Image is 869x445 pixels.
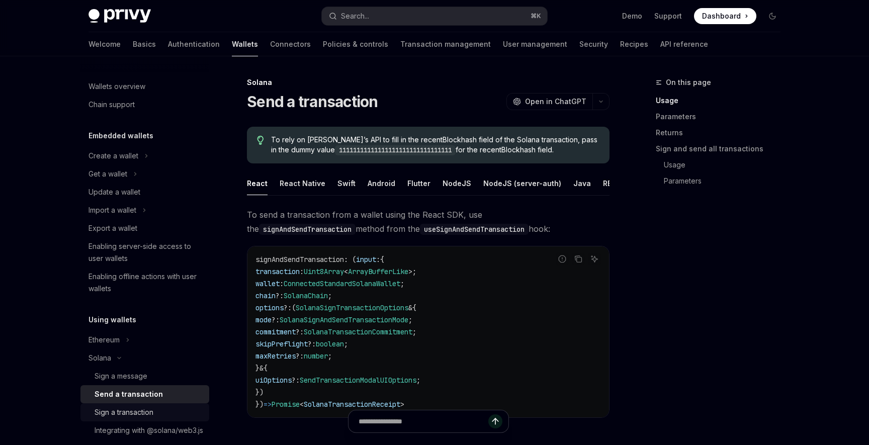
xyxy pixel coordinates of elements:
div: Update a wallet [89,186,140,198]
div: Ethereum [89,334,120,346]
span: & [408,303,412,312]
span: SolanaSignTransactionOptions [296,303,408,312]
span: ; [328,291,332,300]
div: Android [368,171,395,195]
span: skipPreflight [255,339,308,348]
h5: Embedded wallets [89,130,153,142]
span: ?: [292,376,300,385]
div: NodeJS [443,171,471,195]
span: ; [344,339,348,348]
span: ; [400,279,404,288]
span: Dashboard [702,11,741,21]
span: ?: [308,339,316,348]
span: transaction [255,267,300,276]
div: Flutter [407,171,430,195]
span: => [264,400,272,409]
svg: Tip [257,136,264,145]
div: Enabling server-side access to user wallets [89,240,203,264]
a: Policies & controls [323,32,388,56]
button: Send message [488,414,502,428]
span: maxRetries [255,351,296,361]
div: React Native [280,171,325,195]
span: mode [255,315,272,324]
span: { [412,303,416,312]
span: On this page [666,76,711,88]
span: ( [292,303,296,312]
a: Parameters [656,109,789,125]
a: Dashboard [694,8,756,24]
span: < [344,267,348,276]
button: Toggle Get a wallet section [80,165,209,183]
div: Java [573,171,591,195]
span: Open in ChatGPT [525,97,586,107]
div: Sign a message [95,370,147,382]
button: Toggle Create a wallet section [80,147,209,165]
div: Solana [247,77,610,87]
a: Authentication [168,32,220,56]
div: Import a wallet [89,204,136,216]
span: { [264,364,268,373]
span: Promise [272,400,300,409]
span: ?: [296,327,304,336]
span: signAndSendTransaction [255,255,344,264]
a: Basics [133,32,156,56]
span: options [255,303,284,312]
span: ⌘ K [531,12,541,20]
span: { [380,255,384,264]
h1: Send a transaction [247,93,378,111]
a: Send a transaction [80,385,209,403]
div: Search... [341,10,369,22]
span: : [300,267,304,276]
button: Toggle Import a wallet section [80,201,209,219]
div: Create a wallet [89,150,138,162]
a: Connectors [270,32,311,56]
span: uiOptions [255,376,292,385]
span: ; [412,327,416,336]
span: ArrayBufferLike [348,267,408,276]
a: Integrating with @solana/web3.js [80,421,209,439]
div: Export a wallet [89,222,137,234]
div: Swift [337,171,356,195]
span: < [300,400,304,409]
img: dark logo [89,9,151,23]
span: boolean [316,339,344,348]
span: SolanaChain [284,291,328,300]
h5: Using wallets [89,314,136,326]
a: Sign and send all transactions [656,141,789,157]
span: To send a transaction from a wallet using the React SDK, use the method from the hook: [247,208,610,236]
div: NodeJS (server-auth) [483,171,561,195]
div: Get a wallet [89,168,127,180]
span: >; [408,267,416,276]
a: User management [503,32,567,56]
div: Sign a transaction [95,406,153,418]
span: ?: [296,351,304,361]
button: Ask AI [588,252,601,265]
a: Security [579,32,608,56]
span: : [280,279,284,288]
span: SolanaSignAndSendTransactionMode [280,315,408,324]
a: Recipes [620,32,648,56]
div: Enabling offline actions with user wallets [89,271,203,295]
a: Transaction management [400,32,491,56]
a: Parameters [656,173,789,189]
span: number [304,351,328,361]
a: Sign a message [80,367,209,385]
span: ?: [276,291,284,300]
span: ; [408,315,412,324]
button: Copy the contents from the code block [572,252,585,265]
div: Chain support [89,99,135,111]
span: : [376,255,380,264]
code: 11111111111111111111111111111111 [335,145,456,155]
a: Sign a transaction [80,403,209,421]
code: signAndSendTransaction [259,224,356,235]
a: Wallets [232,32,258,56]
button: Open in ChatGPT [506,93,592,110]
a: Demo [622,11,642,21]
div: Wallets overview [89,80,145,93]
button: Toggle Solana section [80,349,209,367]
span: input [356,255,376,264]
div: Solana [89,352,111,364]
span: SolanaTransactionReceipt [304,400,400,409]
a: Enabling server-side access to user wallets [80,237,209,268]
button: Report incorrect code [556,252,569,265]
